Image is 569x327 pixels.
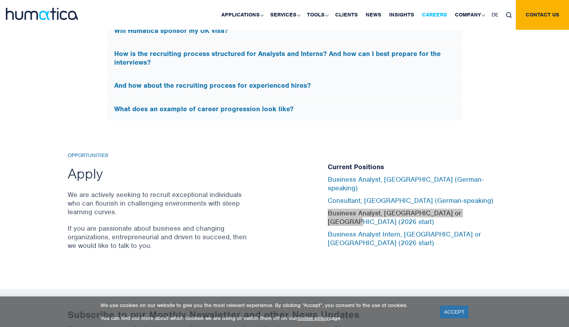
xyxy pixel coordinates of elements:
[440,305,468,318] a: ACCEPT
[328,209,461,226] a: Business Analyst, [GEOGRAPHIC_DATA] or [GEOGRAPHIC_DATA] (2026 start)
[68,190,249,216] p: We are actively seeking to recruit exceptional individuals who can flourish in challenging enviro...
[297,315,328,322] a: cookie policy
[101,315,430,322] p: You can find out more about which cookies we are using or switch them off on our page.
[328,230,481,247] a: Business Analyst Intern, [GEOGRAPHIC_DATA] or [GEOGRAPHIC_DATA] (2026 start)
[101,302,430,309] p: We use cookies on our website to give you the most relevant experience. By clicking “Accept”, you...
[68,164,249,182] h2: Apply
[114,105,455,114] h5: What does an example of career progression look like?
[68,224,249,250] p: If you are passionate about business and changing organizations, entrepreneurial and driven to su...
[114,81,455,90] h5: And how about the recruiting process for experienced hires?
[328,175,483,192] a: Business Analyst, [GEOGRAPHIC_DATA] (German-speaking)
[328,163,502,172] h5: Current Positions
[328,196,494,205] a: Consultant, [GEOGRAPHIC_DATA] (German-speaking)
[114,50,455,67] h5: How is the recruiting process structured for Analysts and Interns? And how can I best prepare for...
[68,152,249,159] h6: Opportunities
[506,12,512,18] img: search_icon
[6,8,78,20] img: logo
[114,27,455,35] h5: Will Humatica sponsor my UK visa?
[492,11,498,18] span: DE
